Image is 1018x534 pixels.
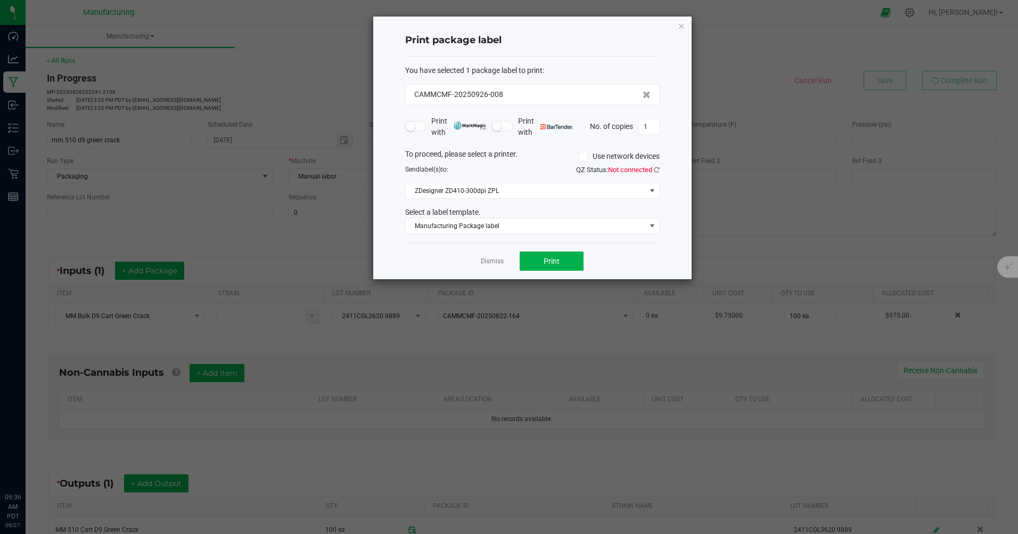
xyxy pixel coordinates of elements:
span: Send to: [405,166,448,173]
button: Print [520,252,584,271]
h4: Print package label [405,34,660,47]
span: No. of copies [590,122,633,130]
iframe: Resource center [11,449,43,481]
span: You have selected 1 package label to print [405,66,543,75]
span: Manufacturing Package label [406,219,646,233]
div: To proceed, please select a printer. [397,149,668,165]
span: label(s) [420,166,441,173]
a: Dismiss [481,257,504,266]
iframe: Resource center unread badge [31,447,44,460]
span: Print [544,257,560,265]
span: Not connected [608,166,652,174]
img: bartender.png [540,124,573,130]
span: Print with [518,116,573,138]
img: mark_magic_cybra.png [454,122,486,130]
span: CAMMCMF-20250926-008 [414,89,503,100]
label: Use network devices [578,151,660,162]
div: Select a label template. [397,207,668,218]
span: QZ Status: [576,166,660,174]
span: Print with [431,116,486,138]
span: ZDesigner ZD410-300dpi ZPL [406,183,646,198]
div: : [405,65,660,76]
